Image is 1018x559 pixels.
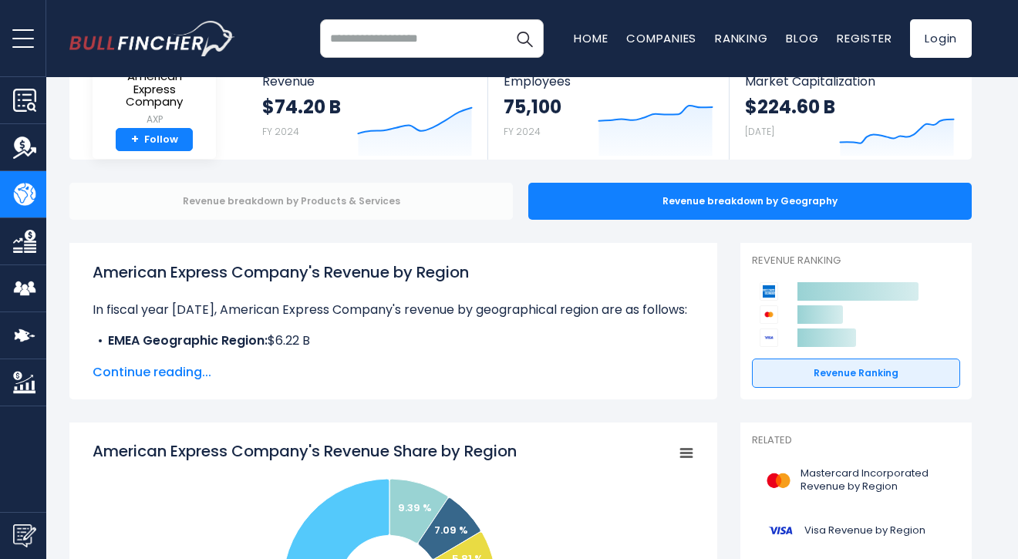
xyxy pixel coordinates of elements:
img: Mastercard Incorporated competitors logo [760,305,778,324]
div: Revenue breakdown by Products & Services [69,183,513,220]
text: 7.09 % [434,523,468,537]
a: Ranking [715,30,767,46]
p: In fiscal year [DATE], American Express Company's revenue by geographical region are as follows: [93,301,694,319]
a: Employees 75,100 FY 2024 [488,60,728,160]
b: EMEA Geographic Region: [108,332,268,349]
div: Revenue breakdown by Geography [528,183,972,220]
strong: $74.20 B [262,95,341,119]
button: Search [505,19,544,58]
img: American Express Company competitors logo [760,282,778,301]
small: AXP [105,113,204,126]
span: Revenue [262,74,473,89]
a: Market Capitalization $224.60 B [DATE] [730,60,970,160]
a: Login [910,19,972,58]
img: MA logo [761,463,796,498]
a: Home [574,30,608,46]
b: JAPA Geographic Region: [108,350,268,368]
li: $4.70 B [93,350,694,369]
img: bullfincher logo [69,21,235,56]
img: Visa competitors logo [760,328,778,347]
small: FY 2024 [262,125,299,138]
small: FY 2024 [504,125,541,138]
small: [DATE] [745,125,774,138]
a: Companies [626,30,696,46]
a: +Follow [116,128,193,152]
text: 9.39 % [398,500,432,515]
span: Visa Revenue by Region [804,524,925,537]
span: Continue reading... [93,363,694,382]
a: Visa Revenue by Region [752,510,960,552]
span: Employees [504,74,713,89]
li: $6.22 B [93,332,694,350]
a: Revenue $74.20 B FY 2024 [247,60,488,160]
strong: 75,100 [504,95,561,119]
p: Revenue Ranking [752,254,960,268]
a: Revenue Ranking [752,359,960,388]
h1: American Express Company's Revenue by Region [93,261,694,284]
span: Market Capitalization [745,74,955,89]
a: Register [837,30,892,46]
span: Mastercard Incorporated Revenue by Region [801,467,951,493]
a: Blog [786,30,818,46]
a: Go to homepage [69,21,235,56]
strong: + [131,133,139,146]
p: Related [752,434,960,447]
img: V logo [761,514,800,548]
span: American Express Company [105,70,204,109]
strong: $224.60 B [745,95,835,119]
a: Mastercard Incorporated Revenue by Region [752,460,960,502]
tspan: American Express Company's Revenue Share by Region [93,440,517,462]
